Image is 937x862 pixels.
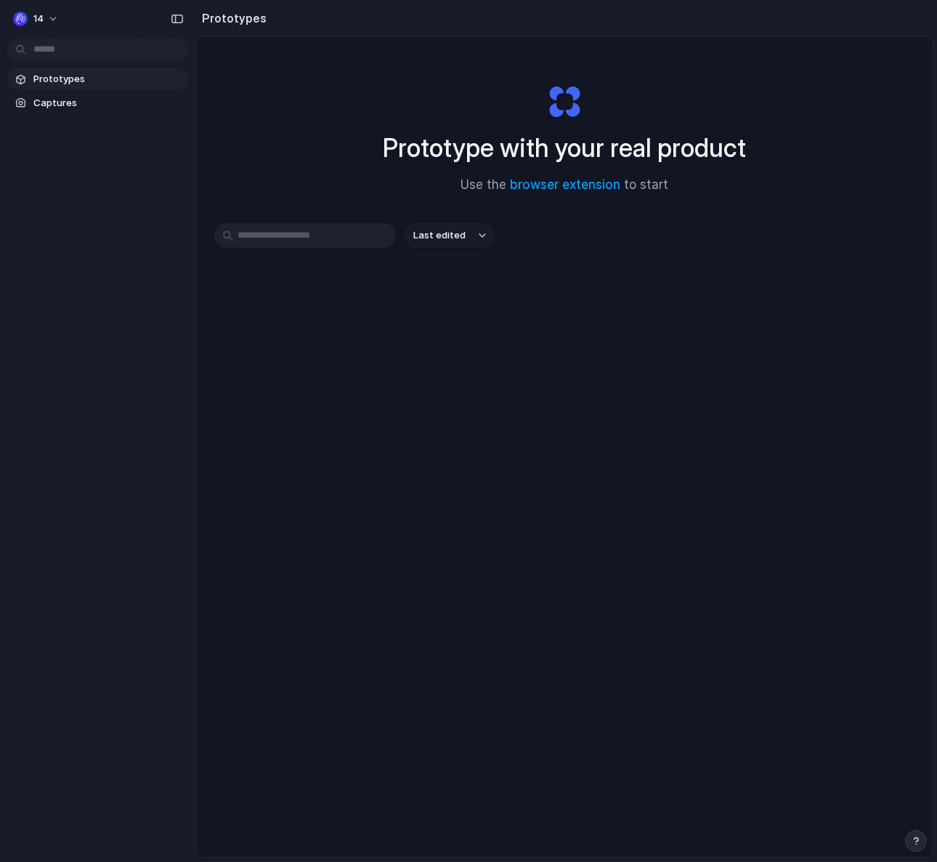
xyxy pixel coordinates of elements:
span: 14 [33,12,44,26]
a: Captures [7,92,189,114]
h2: Prototypes [196,9,267,27]
a: Prototypes [7,68,189,90]
span: Last edited [413,228,466,243]
h1: Prototype with your real product [383,129,746,167]
a: browser extension [510,177,620,192]
span: Use the to start [461,176,668,195]
button: Last edited [405,223,495,248]
button: 14 [7,7,66,31]
span: Captures [33,96,183,110]
span: Prototypes [33,72,183,86]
